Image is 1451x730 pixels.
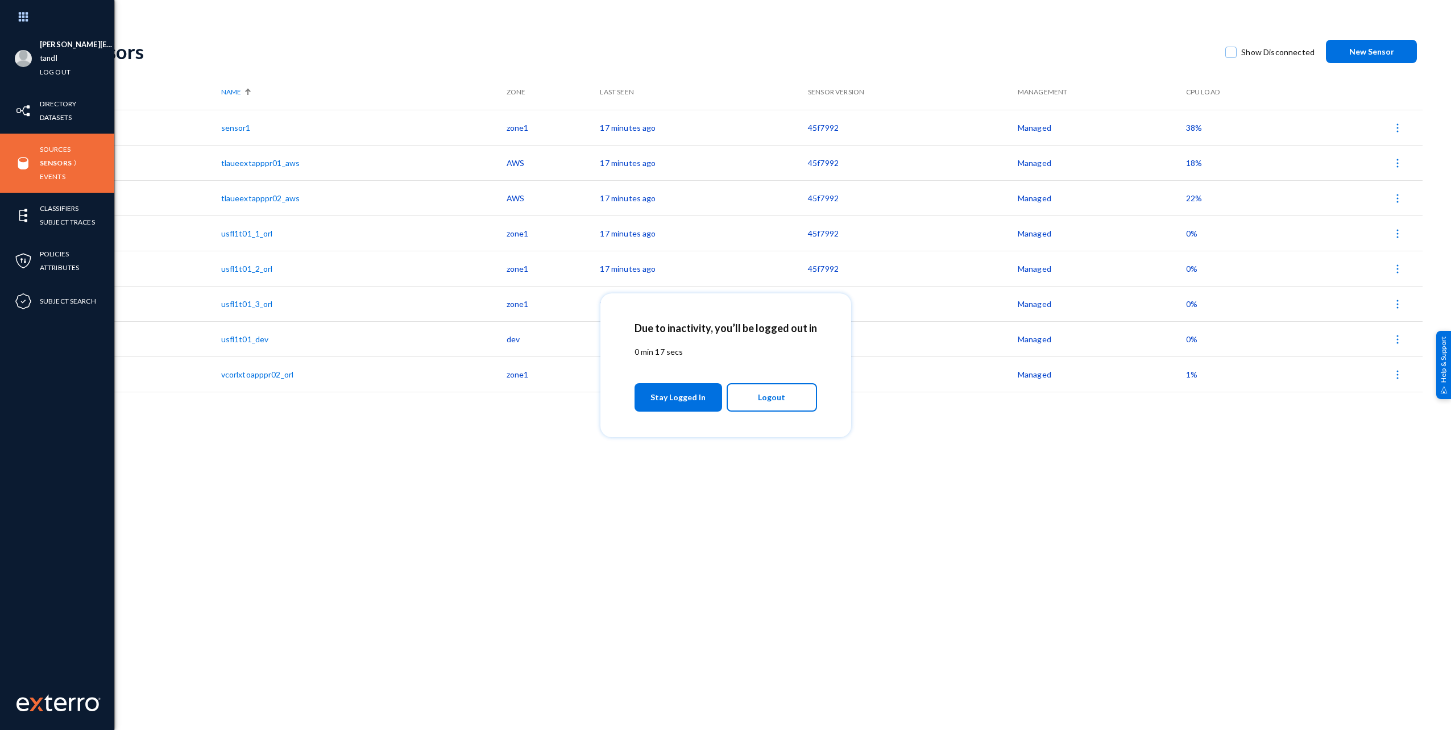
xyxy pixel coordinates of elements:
[635,383,723,412] button: Stay Logged In
[650,387,706,408] span: Stay Logged In
[727,383,817,412] button: Logout
[635,322,817,334] h2: Due to inactivity, you’ll be logged out in
[635,346,817,358] p: 0 min 17 secs
[758,388,785,407] span: Logout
